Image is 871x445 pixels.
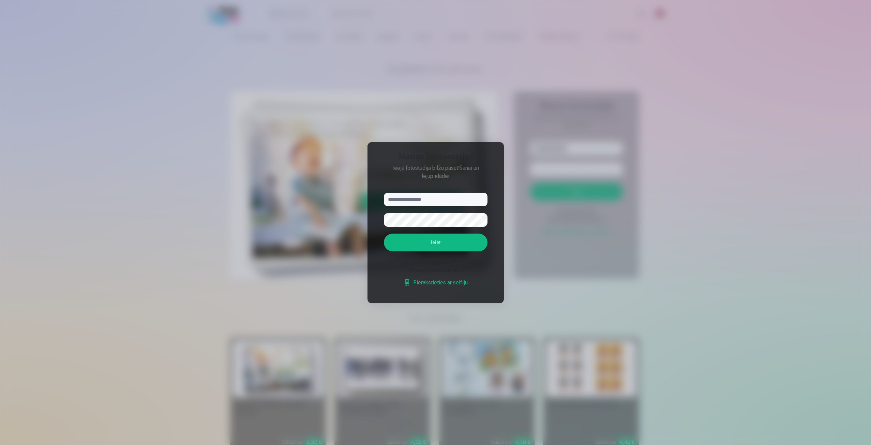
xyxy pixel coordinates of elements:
[384,266,487,275] div: Fotosesija bez paroles ?
[377,164,494,180] p: Ieeja fotostudijā bilžu pasūtīšanai un lejupielādei
[384,234,487,251] button: Ieiet
[377,152,494,164] h4: Manas fotosessijas
[384,258,487,266] div: Aizmirsāt paroli ?
[404,279,468,287] a: Pierakstieties ar selfiju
